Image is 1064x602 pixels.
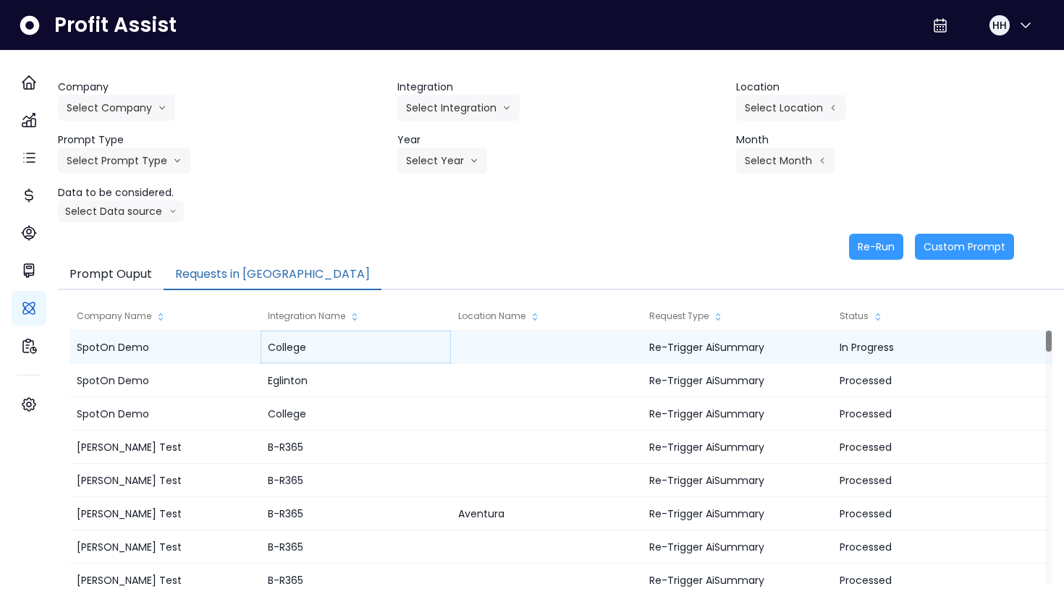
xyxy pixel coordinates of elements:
[58,95,175,121] button: Select Companyarrow down line
[642,530,832,564] div: Re-Trigger AiSummary
[642,302,832,331] div: Request Type
[642,497,832,530] div: Re-Trigger AiSummary
[832,302,1023,331] div: Status
[397,80,725,95] header: Integration
[502,101,511,115] svg: arrow down line
[829,101,837,115] svg: arrow left line
[261,464,451,497] div: B-R365
[832,397,1023,431] div: Processed
[529,311,541,323] svg: sort
[261,397,451,431] div: College
[69,530,260,564] div: [PERSON_NAME] Test
[58,80,386,95] header: Company
[58,148,190,174] button: Select Prompt Typearrow down line
[69,331,260,364] div: SpotOn Demo
[261,431,451,464] div: B-R365
[736,95,846,121] button: Select Locationarrow left line
[736,132,1064,148] header: Month
[158,101,166,115] svg: arrow down line
[261,302,451,331] div: Integration Name
[832,564,1023,597] div: Processed
[155,311,166,323] svg: sort
[69,364,260,397] div: SpotOn Demo
[164,260,381,290] button: Requests in [GEOGRAPHIC_DATA]
[69,431,260,464] div: [PERSON_NAME] Test
[261,364,451,397] div: Eglinton
[736,148,835,174] button: Select Montharrow left line
[261,564,451,597] div: B-R365
[169,204,177,219] svg: arrow down line
[712,311,724,323] svg: sort
[642,331,832,364] div: Re-Trigger AiSummary
[832,497,1023,530] div: Processed
[642,397,832,431] div: Re-Trigger AiSummary
[397,148,487,174] button: Select Yeararrow down line
[261,331,452,364] div: College
[58,260,164,290] button: Prompt Ouput
[173,153,182,168] svg: arrow down line
[832,464,1023,497] div: Processed
[69,302,260,331] div: Company Name
[58,185,386,200] header: Data to be considered.
[832,331,1023,364] div: In Progress
[69,564,260,597] div: [PERSON_NAME] Test
[849,234,903,260] button: Re-Run
[397,132,725,148] header: Year
[261,530,451,564] div: B-R365
[58,132,386,148] header: Prompt Type
[818,153,827,168] svg: arrow left line
[69,464,260,497] div: [PERSON_NAME] Test
[69,497,260,530] div: [PERSON_NAME] Test
[451,302,641,331] div: Location Name
[736,80,1064,95] header: Location
[642,464,832,497] div: Re-Trigger AiSummary
[642,364,832,397] div: Re-Trigger AiSummary
[261,497,451,530] div: B-R365
[832,530,1023,564] div: Processed
[470,153,478,168] svg: arrow down line
[832,364,1023,397] div: Processed
[349,311,360,323] svg: sort
[832,431,1023,464] div: Processed
[915,234,1014,260] button: Custom Prompt
[872,311,884,323] svg: sort
[58,200,184,222] button: Select Data sourcearrow down line
[69,397,260,431] div: SpotOn Demo
[451,497,641,530] div: Aventura
[992,18,1007,33] span: HH
[642,431,832,464] div: Re-Trigger AiSummary
[642,564,832,597] div: Re-Trigger AiSummary
[397,95,520,121] button: Select Integrationarrow down line
[54,12,177,38] span: Profit Assist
